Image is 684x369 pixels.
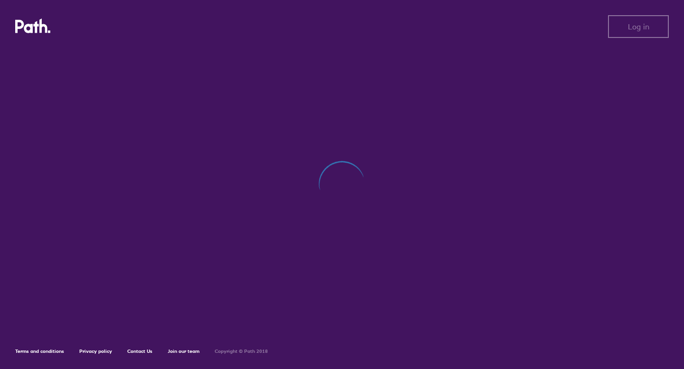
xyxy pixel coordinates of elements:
[79,348,112,354] a: Privacy policy
[15,348,64,354] a: Terms and conditions
[628,22,649,31] span: Log in
[608,15,669,38] button: Log in
[127,348,152,354] a: Contact Us
[215,349,268,354] h6: Copyright © Path 2018
[168,348,199,354] a: Join our team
